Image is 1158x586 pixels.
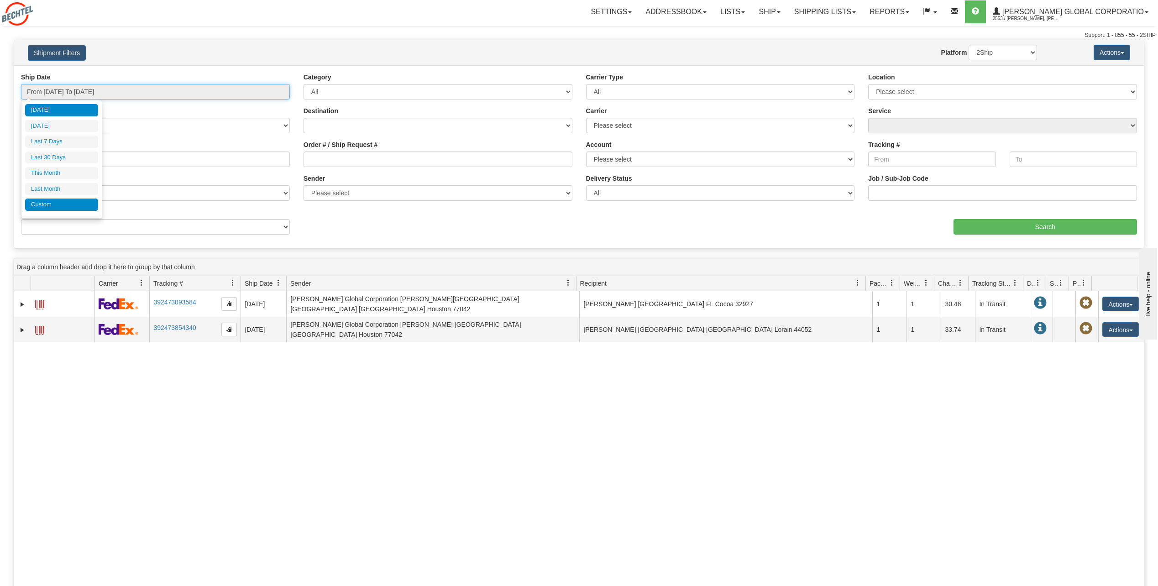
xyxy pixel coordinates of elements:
li: Last Month [25,183,98,195]
label: Carrier Type [586,73,623,82]
a: Shipment Issues filter column settings [1053,275,1069,291]
label: Ship Date [21,73,51,82]
span: Recipient [580,279,607,288]
div: live help - online [7,8,84,15]
td: [PERSON_NAME] Global Corporation [PERSON_NAME] [GEOGRAPHIC_DATA] [GEOGRAPHIC_DATA] Houston 77042 [286,317,579,342]
a: Lists [713,0,752,23]
td: 33.74 [941,317,975,342]
a: Packages filter column settings [884,275,900,291]
label: Tracking # [868,140,900,149]
a: Pickup Status filter column settings [1076,275,1091,291]
span: In Transit [1034,322,1047,335]
label: Job / Sub-Job Code [868,174,928,183]
span: Packages [870,279,889,288]
label: Delivery Status [586,174,632,183]
label: Destination [304,106,338,115]
button: Copy to clipboard [221,297,237,311]
label: Order # / Ship Request # [304,140,378,149]
button: Actions [1094,45,1130,60]
input: Search [954,219,1137,235]
label: Service [868,106,891,115]
label: Account [586,140,612,149]
a: Carrier filter column settings [134,275,149,291]
label: Category [304,73,331,82]
a: Delivery Status filter column settings [1030,275,1046,291]
div: Support: 1 - 855 - 55 - 2SHIP [2,31,1156,39]
td: [PERSON_NAME] [GEOGRAPHIC_DATA] [GEOGRAPHIC_DATA] Lorain 44052 [579,317,872,342]
a: Label [35,322,44,336]
div: grid grouping header [14,258,1144,276]
a: Settings [584,0,639,23]
button: Shipment Filters [28,45,86,61]
span: Charge [938,279,957,288]
td: 1 [906,291,941,317]
li: [DATE] [25,120,98,132]
input: From [868,152,996,167]
a: Sender filter column settings [561,275,576,291]
label: Location [868,73,895,82]
span: Sender [290,279,311,288]
a: Ship [752,0,787,23]
span: Weight [904,279,923,288]
td: In Transit [975,317,1030,342]
a: Reports [863,0,916,23]
img: logo2553.jpg [2,2,33,26]
a: Expand [18,300,27,309]
a: Label [35,296,44,311]
a: Tracking # filter column settings [225,275,241,291]
a: Ship Date filter column settings [271,275,286,291]
a: Shipping lists [787,0,863,23]
button: Actions [1102,322,1139,337]
span: Delivery Status [1027,279,1035,288]
a: Expand [18,325,27,335]
td: In Transit [975,291,1030,317]
a: Charge filter column settings [953,275,968,291]
span: Shipment Issues [1050,279,1058,288]
img: 2 - FedEx Express® [99,324,138,335]
td: 30.48 [941,291,975,317]
span: Pickup Status [1073,279,1080,288]
li: Last 7 Days [25,136,98,148]
li: [DATE] [25,104,98,116]
td: [PERSON_NAME] Global Corporation [PERSON_NAME][GEOGRAPHIC_DATA] [GEOGRAPHIC_DATA] [GEOGRAPHIC_DAT... [286,291,579,317]
a: Recipient filter column settings [850,275,865,291]
td: 1 [872,291,906,317]
a: 392473093584 [153,298,196,306]
a: 392473854340 [153,324,196,331]
a: Weight filter column settings [918,275,934,291]
span: Tracking Status [972,279,1012,288]
td: 1 [872,317,906,342]
td: [PERSON_NAME] [GEOGRAPHIC_DATA] FL Cocoa 32927 [579,291,872,317]
a: [PERSON_NAME] Global Corporatio 2553 / [PERSON_NAME], [PERSON_NAME] [986,0,1155,23]
button: Copy to clipboard [221,323,237,336]
li: Last 30 Days [25,152,98,164]
a: Tracking Status filter column settings [1007,275,1023,291]
a: Addressbook [639,0,713,23]
span: [PERSON_NAME] Global Corporatio [1000,8,1144,16]
td: [DATE] [241,317,286,342]
button: Actions [1102,297,1139,311]
input: To [1010,152,1137,167]
label: Platform [941,48,967,57]
span: In Transit [1034,297,1047,309]
span: 2553 / [PERSON_NAME], [PERSON_NAME] [993,14,1061,23]
td: [DATE] [241,291,286,317]
img: 2 - FedEx Express® [99,298,138,309]
li: This Month [25,167,98,179]
span: Tracking # [153,279,183,288]
span: Pickup Not Assigned [1079,322,1092,335]
label: Sender [304,174,325,183]
span: Carrier [99,279,118,288]
iframe: chat widget [1137,246,1157,340]
li: Custom [25,199,98,211]
td: 1 [906,317,941,342]
label: Carrier [586,106,607,115]
span: Pickup Not Assigned [1079,297,1092,309]
span: Ship Date [245,279,272,288]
